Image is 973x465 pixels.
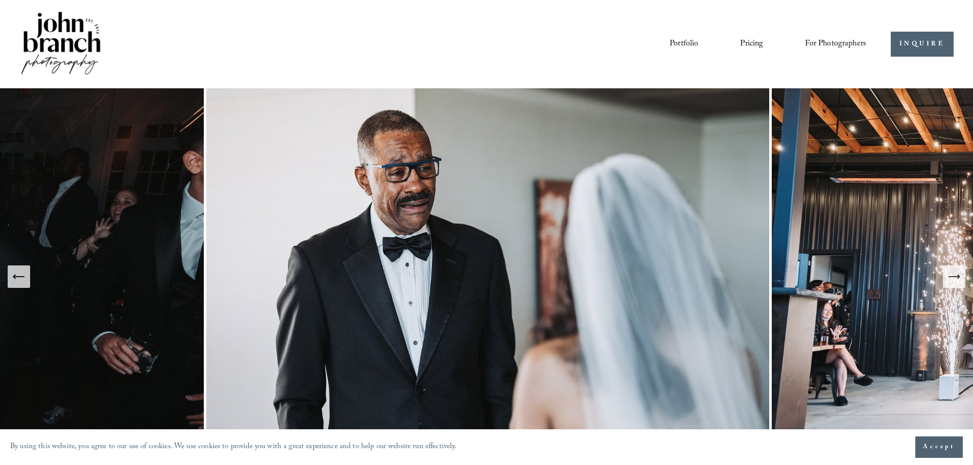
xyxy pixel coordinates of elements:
a: Pricing [740,35,763,53]
a: INQUIRE [891,32,954,57]
button: Accept [915,436,963,458]
span: For Photographers [805,36,866,52]
a: Portfolio [670,35,698,53]
p: By using this website, you agree to our use of cookies. We use cookies to provide you with a grea... [10,440,457,455]
button: Next Slide [943,265,965,288]
button: Previous Slide [8,265,30,288]
a: folder dropdown [805,35,866,53]
img: Bay 7 Wedding Photography [206,88,772,465]
span: Accept [923,442,955,452]
img: John Branch IV Photography [19,10,102,79]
